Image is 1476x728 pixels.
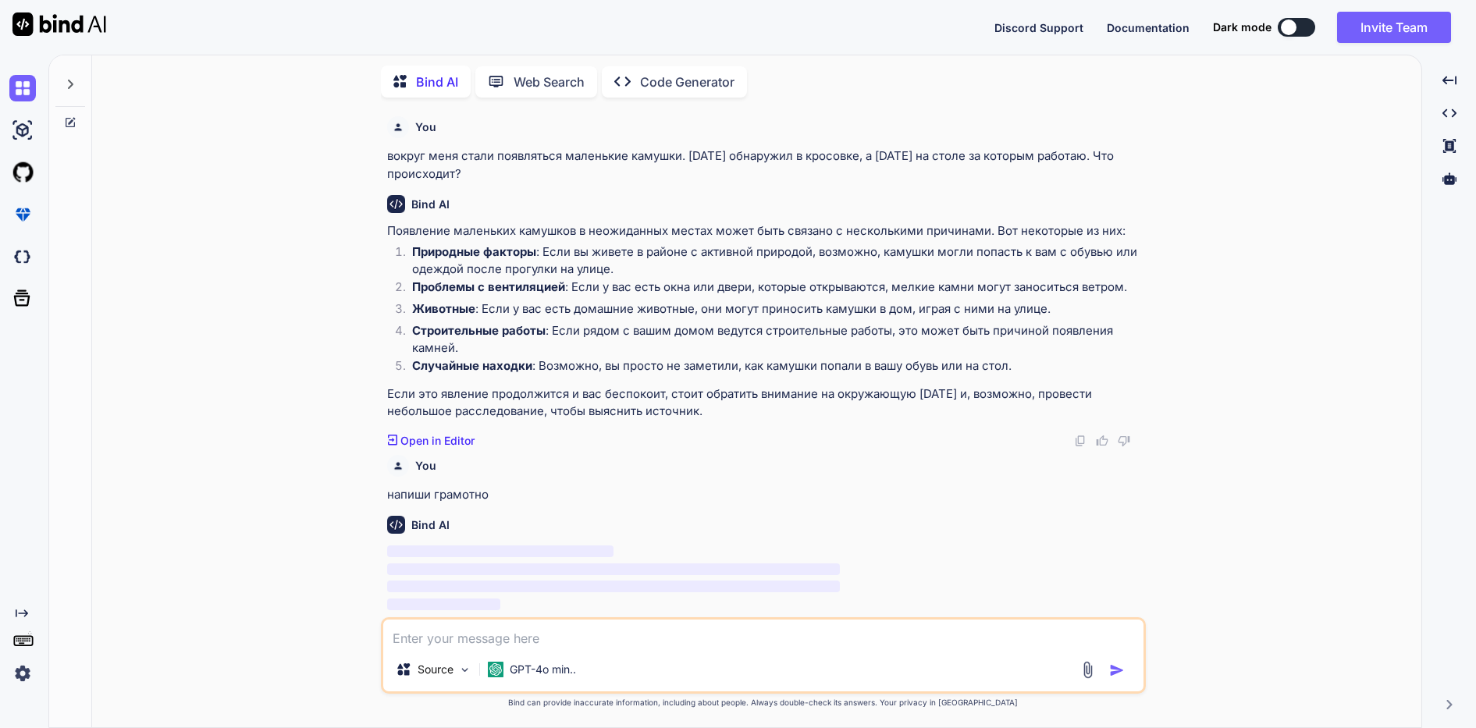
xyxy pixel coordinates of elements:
img: chat [9,75,36,101]
img: Bind AI [12,12,106,36]
h6: You [415,119,436,135]
img: premium [9,201,36,228]
img: darkCloudIdeIcon [9,243,36,270]
h6: Bind AI [411,197,450,212]
h6: You [415,458,436,474]
button: Invite Team [1337,12,1451,43]
p: Если это явление продолжится и вас беспокоит, стоит обратить внимание на окружающую [DATE] и, воз... [387,385,1143,421]
img: like [1096,435,1108,447]
img: attachment [1079,661,1097,679]
img: settings [9,660,36,687]
p: Source [418,662,453,677]
p: напиши грамотно [387,486,1143,504]
p: : Если рядом с вашим домом ведутся строительные работы, это может быть причиной появления камней. [412,322,1143,357]
span: Dark mode [1213,20,1271,35]
p: : Если у вас есть окна или двери, которые открываются, мелкие камни могут заноситься ветром. [412,279,1143,297]
p: : Возможно, вы просто не заметили, как камушки попали в вашу обувь или на стол. [412,357,1143,375]
button: Documentation [1107,20,1190,36]
strong: Природные факторы [412,244,536,259]
strong: Случайные находки [412,358,532,373]
img: Pick Models [458,663,471,677]
span: ‌ [387,563,841,575]
p: Web Search [514,73,585,91]
img: githubLight [9,159,36,186]
span: Discord Support [994,21,1083,34]
strong: Строительные работы [412,323,546,338]
img: copy [1074,435,1087,447]
strong: Проблемы с вентиляцией [412,279,565,294]
p: : Если у вас есть домашние животные, они могут приносить камушки в дом, играя с ними на улице. [412,300,1143,318]
p: Появление маленьких камушков в неожиданных местах может быть связано с несколькими причинами. Вот... [387,222,1143,240]
p: Open in Editor [400,433,475,449]
img: ai-studio [9,117,36,144]
p: Bind can provide inaccurate information, including about people. Always double-check its answers.... [381,697,1146,708]
p: : Если вы живете в районе с активной природой, возможно, камушки могли попасть к вам с обувью или... [412,243,1143,279]
strong: Животные [412,301,475,316]
span: ‌ [387,545,614,557]
p: Bind AI [416,73,458,91]
p: вокруг меня стали появляться маленькие камушки. [DATE] обнаружил в кросовке, а [DATE] на столе за... [387,147,1143,183]
button: Discord Support [994,20,1083,36]
p: Code Generator [640,73,734,91]
p: GPT-4o min.. [510,662,576,677]
img: icon [1109,662,1125,678]
span: ‌ [387,581,841,592]
span: Documentation [1107,21,1190,34]
h6: Bind AI [411,517,450,533]
img: dislike [1118,435,1130,447]
img: GPT-4o mini [488,662,503,677]
span: ‌ [387,598,500,610]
